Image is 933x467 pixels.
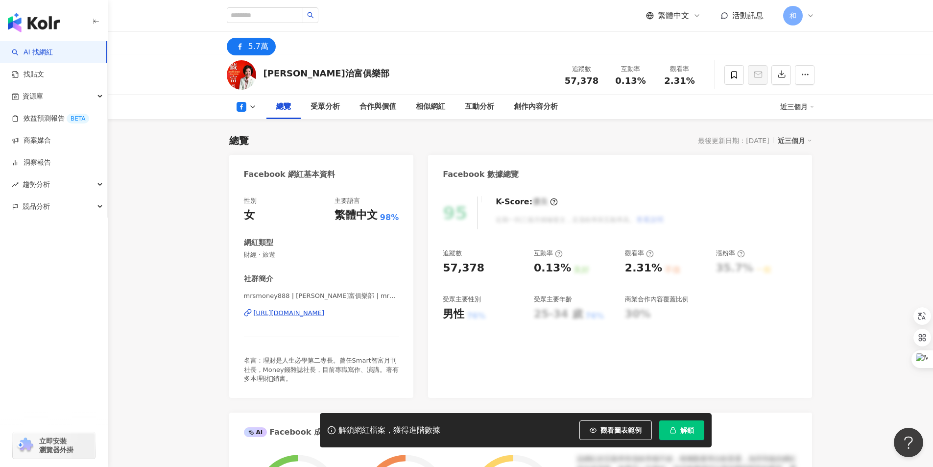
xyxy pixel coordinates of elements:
[244,309,399,318] a: [URL][DOMAIN_NAME]
[244,357,399,382] span: 名言：理財是人生必學第二專長。曾任Smart智富月刊社長，Money錢雜誌社長，目前專職寫作、演講。著有多本理財𣈱銷書。
[416,101,445,113] div: 相似網紅
[534,261,571,276] div: 0.13%
[579,420,652,440] button: 觀看圖表範例
[12,181,19,188] span: rise
[335,208,378,223] div: 繁體中文
[13,432,95,459] a: chrome extension立即安裝 瀏覽器外掛
[248,40,268,53] div: 5.7萬
[307,12,314,19] span: search
[227,60,256,90] img: KOL Avatar
[244,197,257,205] div: 性別
[465,101,494,113] div: 互動分析
[244,274,273,284] div: 社群簡介
[12,70,44,79] a: 找貼文
[514,101,558,113] div: 創作內容分析
[244,292,399,300] span: mrsmoney888 | [PERSON_NAME]富俱樂部 | mrsmoney888
[625,261,662,276] div: 2.31%
[443,295,481,304] div: 受眾主要性別
[612,64,649,74] div: 互動率
[254,309,325,318] div: [URL][DOMAIN_NAME]
[23,196,50,218] span: 競品分析
[443,307,464,322] div: 男性
[359,101,396,113] div: 合作與價值
[12,158,51,168] a: 洞察報告
[496,197,558,207] div: K-Score :
[229,134,249,147] div: 總覽
[565,75,598,86] span: 57,378
[39,437,73,454] span: 立即安裝 瀏覽器外掛
[16,438,35,453] img: chrome extension
[625,295,689,304] div: 商業合作內容覆蓋比例
[443,261,484,276] div: 57,378
[335,197,360,205] div: 主要語言
[263,67,389,79] div: [PERSON_NAME]治富俱樂部
[664,76,694,86] span: 2.31%
[600,426,642,434] span: 觀看圖表範例
[12,136,51,146] a: 商案媒合
[615,76,646,86] span: 0.13%
[780,99,814,115] div: 近三個月
[12,114,89,123] a: 效益預測報告BETA
[716,249,745,258] div: 漲粉率
[534,295,572,304] div: 受眾主要年齡
[789,10,796,21] span: 和
[227,38,276,55] button: 5.7萬
[534,249,563,258] div: 互動率
[23,85,43,107] span: 資源庫
[732,11,764,20] span: 活動訊息
[680,426,694,434] span: 解鎖
[23,173,50,196] span: 趨勢分析
[659,420,704,440] button: 解鎖
[661,64,698,74] div: 觀看率
[12,48,53,57] a: searchAI 找網紅
[311,101,340,113] div: 受眾分析
[244,238,273,248] div: 網紅類型
[625,249,654,258] div: 觀看率
[563,64,600,74] div: 追蹤數
[244,250,399,259] span: 財經 · 旅遊
[276,101,291,113] div: 總覽
[778,134,812,147] div: 近三個月
[8,13,60,32] img: logo
[443,169,519,180] div: Facebook 數據總覽
[698,137,769,145] div: 最後更新日期：[DATE]
[244,169,335,180] div: Facebook 網紅基本資料
[443,249,462,258] div: 追蹤數
[380,212,399,223] span: 98%
[658,10,689,21] span: 繁體中文
[338,425,440,436] div: 解鎖網紅檔案，獲得進階數據
[244,208,255,223] div: 女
